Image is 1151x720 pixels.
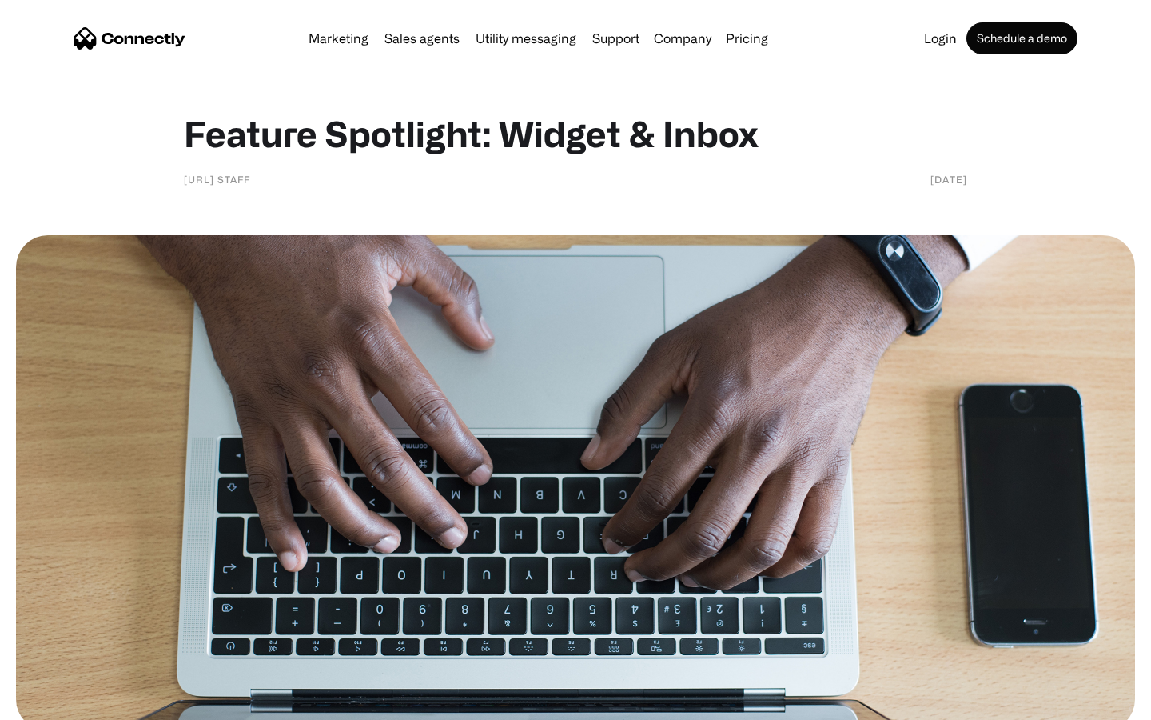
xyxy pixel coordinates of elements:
h1: Feature Spotlight: Widget & Inbox [184,112,967,155]
div: Company [654,27,711,50]
aside: Language selected: English [16,692,96,714]
a: Utility messaging [469,32,583,45]
a: Marketing [302,32,375,45]
ul: Language list [32,692,96,714]
div: [URL] staff [184,171,250,187]
a: Support [586,32,646,45]
a: Pricing [719,32,775,45]
a: Sales agents [378,32,466,45]
a: Schedule a demo [966,22,1077,54]
a: Login [918,32,963,45]
div: [DATE] [930,171,967,187]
